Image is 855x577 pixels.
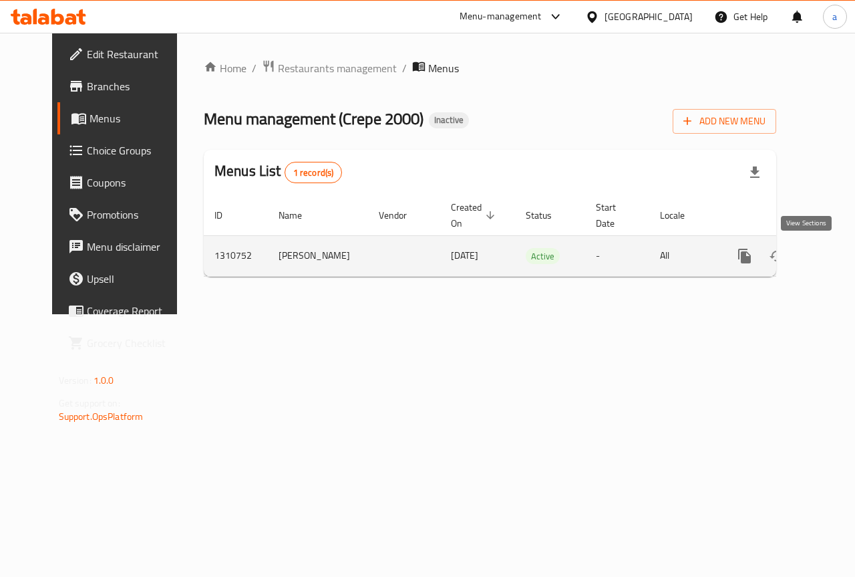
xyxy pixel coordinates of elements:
div: Menu-management [460,9,542,25]
span: Active [526,249,560,264]
span: Coverage Report [87,303,184,319]
a: Menu disclaimer [57,231,195,263]
span: Menus [428,60,459,76]
span: Get support on: [59,394,120,412]
div: Export file [739,156,771,189]
span: Menu disclaimer [87,239,184,255]
span: Inactive [429,114,469,126]
a: Support.OpsPlatform [59,408,144,425]
span: a [832,9,837,24]
a: Branches [57,70,195,102]
li: / [402,60,407,76]
span: Edit Restaurant [87,46,184,62]
a: Promotions [57,199,195,231]
div: Inactive [429,112,469,128]
a: Edit Restaurant [57,38,195,70]
span: Vendor [379,207,424,223]
a: Home [204,60,246,76]
td: - [585,235,649,276]
span: Status [526,207,569,223]
div: [GEOGRAPHIC_DATA] [605,9,693,24]
h2: Menus List [214,161,342,183]
span: Coupons [87,175,184,191]
span: Choice Groups [87,142,184,158]
td: [PERSON_NAME] [268,235,368,276]
nav: breadcrumb [204,60,776,77]
div: Total records count [285,162,343,183]
span: ID [214,207,240,223]
span: 1.0.0 [94,372,114,389]
span: Add New Menu [683,113,765,130]
a: Grocery Checklist [57,327,195,359]
span: Upsell [87,271,184,287]
td: 1310752 [204,235,268,276]
span: Created On [451,199,499,231]
button: Add New Menu [673,109,776,134]
span: Locale [660,207,702,223]
span: Name [279,207,319,223]
a: Coupons [57,166,195,199]
a: Upsell [57,263,195,295]
span: Menu management ( Crepe 2000 ) [204,104,423,134]
span: Restaurants management [278,60,397,76]
span: Branches [87,78,184,94]
li: / [252,60,256,76]
div: Active [526,248,560,264]
a: Choice Groups [57,134,195,166]
a: Restaurants management [262,60,397,77]
span: Start Date [596,199,633,231]
span: Promotions [87,207,184,223]
a: Menus [57,102,195,134]
span: Menus [90,110,184,126]
button: more [729,240,761,272]
td: All [649,235,718,276]
span: Grocery Checklist [87,335,184,351]
span: Version: [59,372,92,389]
span: 1 record(s) [285,166,342,179]
a: Coverage Report [57,295,195,327]
span: [DATE] [451,247,478,264]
